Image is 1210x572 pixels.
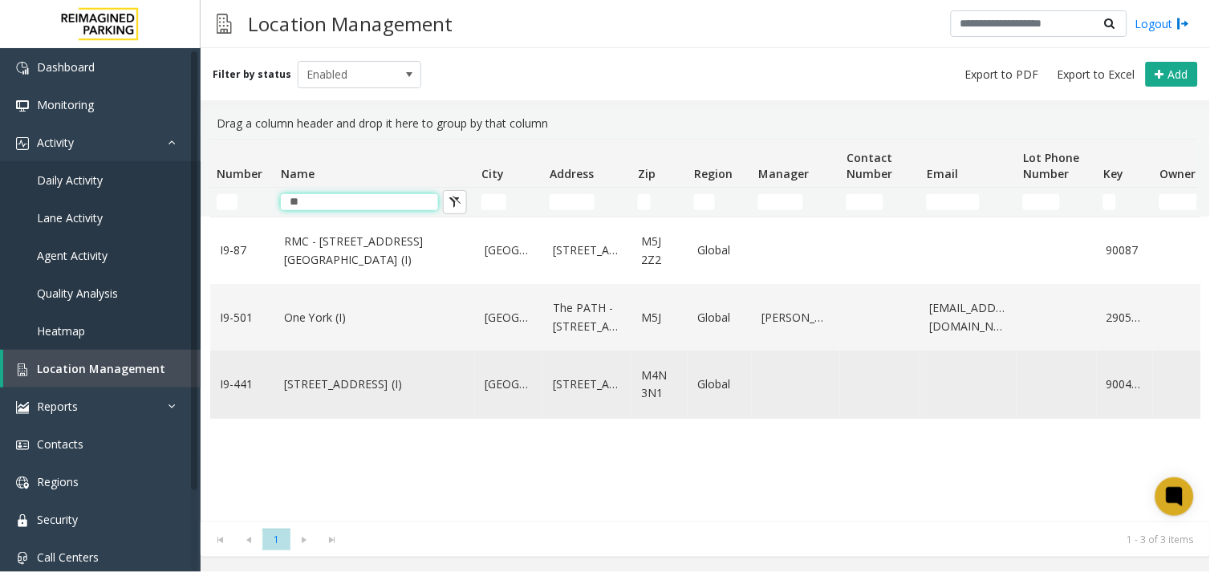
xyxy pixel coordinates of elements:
[641,367,678,403] a: M4N 3N1
[697,241,742,259] a: Global
[481,166,504,181] span: City
[37,399,78,414] span: Reports
[37,172,103,188] span: Daily Activity
[3,350,201,387] a: Location Management
[847,194,883,210] input: Contact Number Filter
[638,166,656,181] span: Zip
[638,194,651,210] input: Zip Filter
[761,309,830,327] a: [PERSON_NAME]
[485,375,534,393] a: [GEOGRAPHIC_DATA]
[920,188,1017,217] td: Email Filter
[481,194,506,210] input: City Filter
[1103,166,1123,181] span: Key
[37,474,79,489] span: Regions
[1017,188,1097,217] td: Lot Phone Number Filter
[37,286,118,301] span: Quality Analysis
[1177,15,1190,32] img: logout
[930,299,1007,335] a: [EMAIL_ADDRESS][DOMAIN_NAME]
[37,97,94,112] span: Monitoring
[37,323,85,339] span: Heatmap
[1159,166,1196,181] span: Owner
[475,188,543,217] td: City Filter
[553,241,622,259] a: [STREET_ADDRESS]
[16,552,29,565] img: 'icon'
[284,309,465,327] a: One York (I)
[443,190,467,214] button: Clear
[840,188,920,217] td: Contact Number Filter
[485,309,534,327] a: [GEOGRAPHIC_DATA]
[959,63,1046,86] button: Export to PDF
[213,67,291,82] label: Filter by status
[1097,188,1153,217] td: Key Filter
[16,439,29,452] img: 'icon'
[37,436,83,452] span: Contacts
[217,166,262,181] span: Number
[16,477,29,489] img: 'icon'
[284,233,465,269] a: RMC - [STREET_ADDRESS][GEOGRAPHIC_DATA] (I)
[217,4,232,43] img: pageIcon
[217,194,238,210] input: Number Filter
[1106,309,1143,327] a: 290501
[16,99,29,112] img: 'icon'
[37,59,95,75] span: Dashboard
[37,210,103,225] span: Lane Activity
[965,67,1039,83] span: Export to PDF
[550,194,595,210] input: Address Filter
[758,194,803,210] input: Manager Filter
[697,375,742,393] a: Global
[1106,375,1143,393] a: 900441
[16,514,29,527] img: 'icon'
[927,166,958,181] span: Email
[16,137,29,150] img: 'icon'
[641,233,678,269] a: M5J 2Z2
[220,241,265,259] a: I9-87
[1146,62,1198,87] button: Add
[694,194,715,210] input: Region Filter
[1023,194,1060,210] input: Lot Phone Number Filter
[356,533,1194,546] kendo-pager-info: 1 - 3 of 3 items
[37,361,165,376] span: Location Management
[281,194,438,210] input: Name Filter
[758,166,809,181] span: Manager
[274,188,475,217] td: Name Filter
[281,166,315,181] span: Name
[37,550,99,565] span: Call Centers
[847,150,892,181] span: Contact Number
[16,363,29,376] img: 'icon'
[641,309,678,327] a: M5J
[688,188,752,217] td: Region Filter
[485,241,534,259] a: [GEOGRAPHIC_DATA]
[37,512,78,527] span: Security
[543,188,631,217] td: Address Filter
[37,248,108,263] span: Agent Activity
[16,62,29,75] img: 'icon'
[1058,67,1135,83] span: Export to Excel
[1135,15,1190,32] a: Logout
[553,375,622,393] a: [STREET_ADDRESS]
[220,375,265,393] a: I9-441
[927,194,980,210] input: Email Filter
[220,309,265,327] a: I9-501
[201,139,1210,521] div: Data table
[298,62,396,87] span: Enabled
[1168,67,1188,82] span: Add
[553,299,622,335] a: The PATH - [STREET_ADDRESS]
[694,166,733,181] span: Region
[1103,194,1116,210] input: Key Filter
[1106,241,1143,259] a: 90087
[284,375,465,393] a: [STREET_ADDRESS] (I)
[752,188,840,217] td: Manager Filter
[16,401,29,414] img: 'icon'
[210,188,274,217] td: Number Filter
[1051,63,1142,86] button: Export to Excel
[697,309,742,327] a: Global
[631,188,688,217] td: Zip Filter
[240,4,461,43] h3: Location Management
[37,135,74,150] span: Activity
[1023,150,1079,181] span: Lot Phone Number
[550,166,594,181] span: Address
[210,108,1200,139] div: Drag a column header and drop it here to group by that column
[262,529,290,550] span: Page 1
